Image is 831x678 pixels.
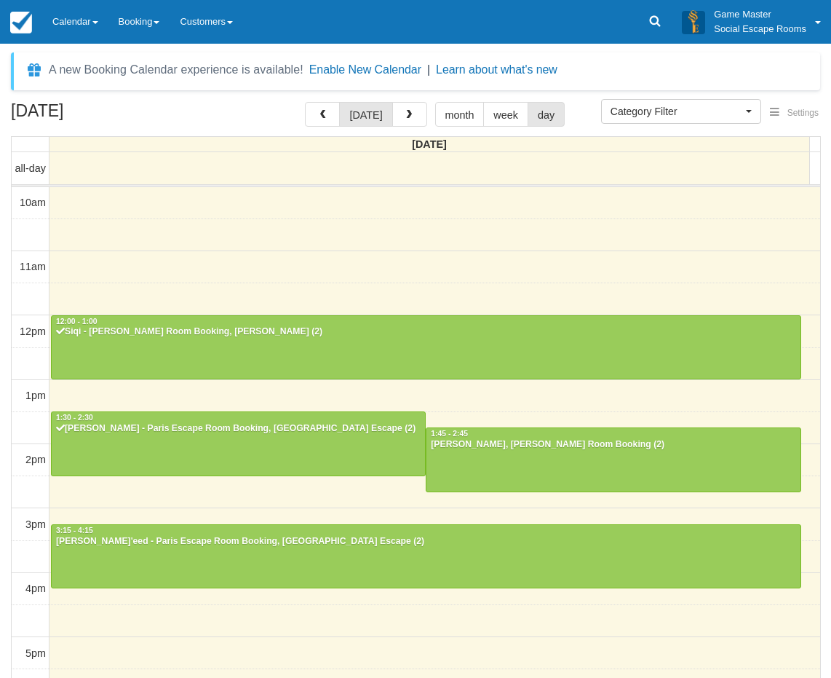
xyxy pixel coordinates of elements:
[56,318,98,326] span: 12:00 - 1:00
[611,104,742,119] span: Category Filter
[431,430,468,438] span: 1:45 - 2:45
[55,326,797,338] div: Siqi - [PERSON_NAME] Room Booking, [PERSON_NAME] (2)
[56,527,93,535] span: 3:15 - 4:15
[20,326,46,337] span: 12pm
[426,427,800,492] a: 1:45 - 2:45[PERSON_NAME], [PERSON_NAME] Room Booking (2)
[25,583,46,594] span: 4pm
[436,63,557,76] a: Learn about what's new
[601,99,761,124] button: Category Filter
[51,411,426,476] a: 1:30 - 2:30[PERSON_NAME] - Paris Escape Room Booking, [GEOGRAPHIC_DATA] Escape (2)
[528,102,565,127] button: day
[25,647,46,659] span: 5pm
[25,454,46,465] span: 2pm
[309,63,421,77] button: Enable New Calendar
[435,102,485,127] button: month
[15,162,46,174] span: all-day
[682,10,705,33] img: A3
[430,439,796,451] div: [PERSON_NAME], [PERSON_NAME] Room Booking (2)
[10,12,32,33] img: checkfront-main-nav-mini-logo.png
[787,108,819,118] span: Settings
[761,103,827,124] button: Settings
[49,61,303,79] div: A new Booking Calendar experience is available!
[483,102,528,127] button: week
[25,519,46,530] span: 3pm
[55,536,797,548] div: [PERSON_NAME]'eed - Paris Escape Room Booking, [GEOGRAPHIC_DATA] Escape (2)
[51,315,801,379] a: 12:00 - 1:00Siqi - [PERSON_NAME] Room Booking, [PERSON_NAME] (2)
[20,261,46,272] span: 11am
[56,414,93,422] span: 1:30 - 2:30
[714,22,806,36] p: Social Escape Rooms
[11,102,195,129] h2: [DATE]
[25,390,46,401] span: 1pm
[51,524,801,588] a: 3:15 - 4:15[PERSON_NAME]'eed - Paris Escape Room Booking, [GEOGRAPHIC_DATA] Escape (2)
[427,63,430,76] span: |
[714,7,806,22] p: Game Master
[20,197,46,208] span: 10am
[55,423,421,435] div: [PERSON_NAME] - Paris Escape Room Booking, [GEOGRAPHIC_DATA] Escape (2)
[339,102,392,127] button: [DATE]
[412,138,447,150] span: [DATE]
